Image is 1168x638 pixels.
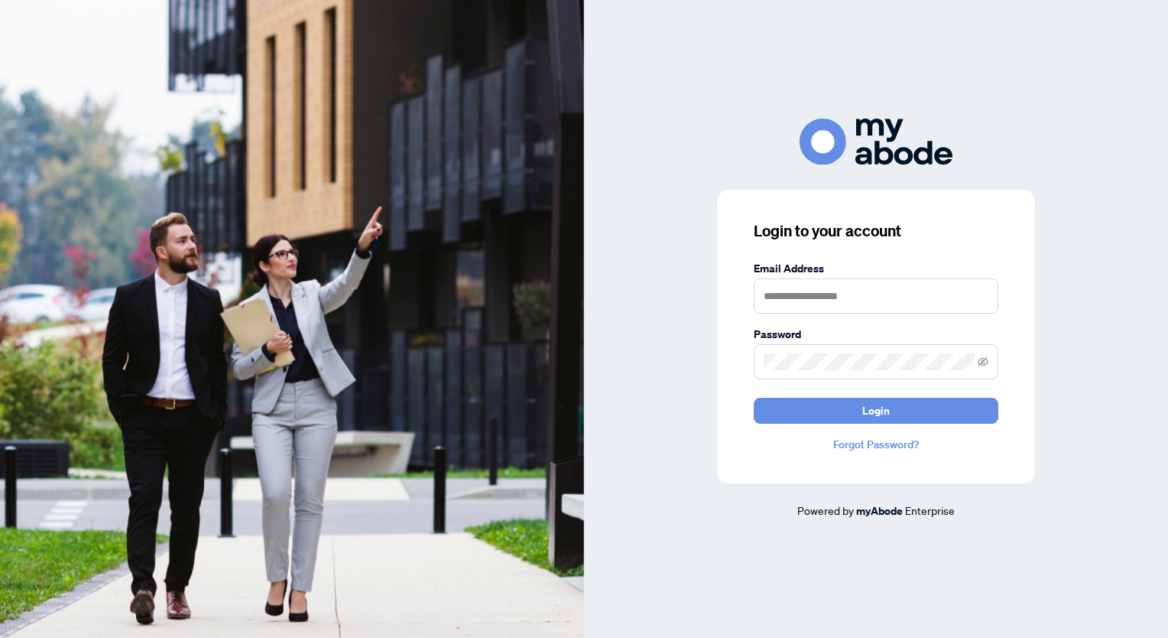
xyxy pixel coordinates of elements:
[754,220,998,242] h3: Login to your account
[754,436,998,453] a: Forgot Password?
[754,326,998,343] label: Password
[978,356,988,367] span: eye-invisible
[856,503,903,519] a: myAbode
[797,503,854,517] span: Powered by
[905,503,955,517] span: Enterprise
[754,398,998,424] button: Login
[862,399,890,423] span: Login
[800,119,952,165] img: ma-logo
[754,260,998,277] label: Email Address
